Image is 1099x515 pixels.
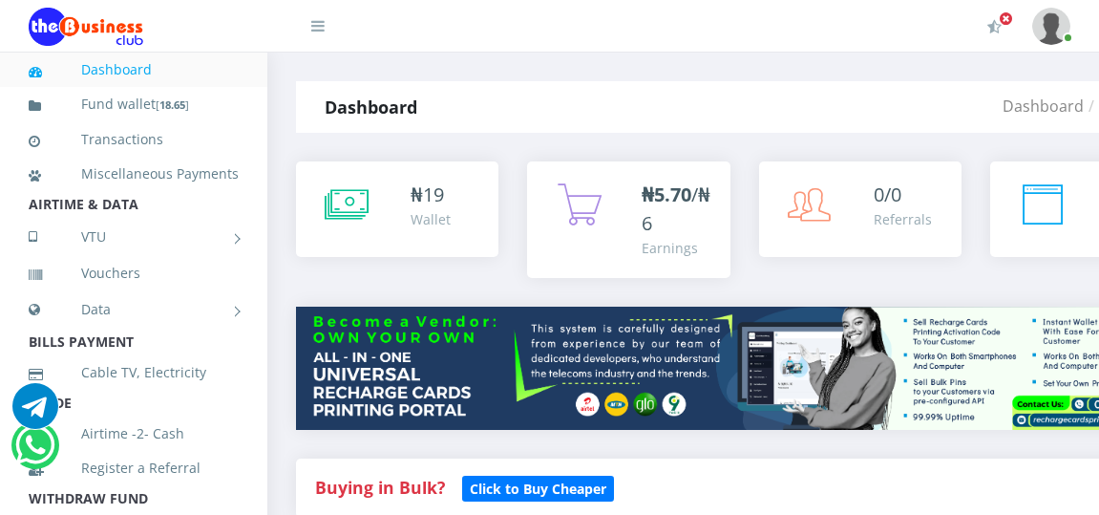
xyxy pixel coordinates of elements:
a: Chat for support [15,437,54,468]
div: Wallet [411,209,451,229]
a: Click to Buy Cheaper [462,476,614,499]
span: 19 [423,182,444,207]
span: 0/0 [874,182,901,207]
a: Register a Referral [29,446,239,490]
b: Click to Buy Cheaper [470,480,606,498]
span: Activate Your Membership [999,11,1013,26]
i: Activate Your Membership [987,19,1002,34]
div: Referrals [874,209,932,229]
a: Airtime -2- Cash [29,412,239,456]
div: Earnings [642,238,710,258]
a: Chat for support [12,397,58,429]
a: Fund wallet[18.65] [29,82,239,127]
span: /₦6 [642,182,710,236]
a: VTU [29,213,239,261]
a: ₦19 Wallet [296,161,498,257]
b: 18.65 [159,97,185,112]
div: ₦ [411,181,451,209]
a: Vouchers [29,251,239,295]
a: Data [29,286,239,333]
a: Transactions [29,118,239,161]
strong: Dashboard [325,96,417,118]
a: Dashboard [29,48,239,92]
a: Dashboard [1003,96,1084,117]
b: ₦5.70 [642,182,691,207]
a: 0/0 Referrals [759,161,962,257]
a: Miscellaneous Payments [29,152,239,196]
a: ₦5.70/₦6 Earnings [527,161,729,278]
small: [ ] [156,97,189,112]
img: Logo [29,8,143,46]
strong: Buying in Bulk? [315,476,445,499]
a: Cable TV, Electricity [29,351,239,395]
img: User [1032,8,1070,45]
